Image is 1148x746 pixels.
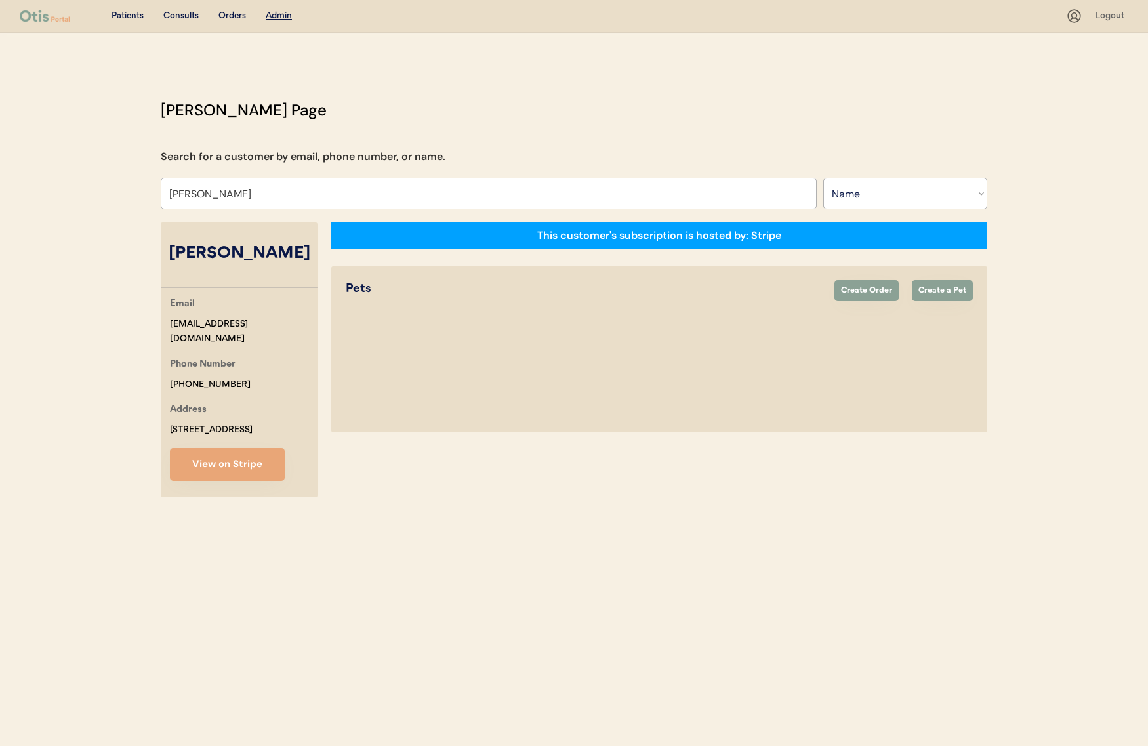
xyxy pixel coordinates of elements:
[161,241,318,266] div: [PERSON_NAME]
[834,280,899,301] button: Create Order
[266,11,292,20] u: Admin
[161,178,817,209] input: Search by name
[912,280,973,301] button: Create a Pet
[537,228,781,243] div: This customer's subscription is hosted by: Stripe
[161,98,327,122] div: [PERSON_NAME] Page
[218,10,246,23] div: Orders
[170,317,318,347] div: [EMAIL_ADDRESS][DOMAIN_NAME]
[170,357,236,373] div: Phone Number
[170,423,253,438] div: [STREET_ADDRESS]
[170,297,195,313] div: Email
[346,280,821,298] div: Pets
[163,10,199,23] div: Consults
[170,448,285,481] button: View on Stripe
[170,402,207,419] div: Address
[112,10,144,23] div: Patients
[161,149,445,165] div: Search for a customer by email, phone number, or name.
[1096,10,1128,23] div: Logout
[170,377,251,392] div: [PHONE_NUMBER]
